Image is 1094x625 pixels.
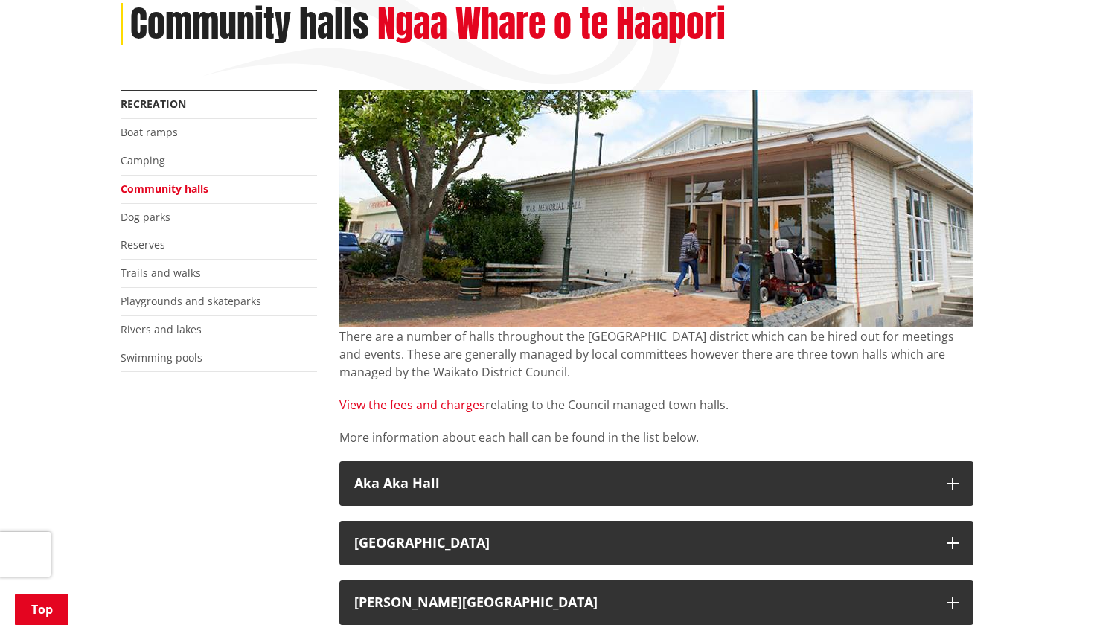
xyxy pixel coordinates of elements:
h3: Aka Aka Hall [354,476,932,491]
a: Camping [121,153,165,167]
button: [PERSON_NAME][GEOGRAPHIC_DATA] [339,580,973,625]
a: Rivers and lakes [121,322,202,336]
button: [GEOGRAPHIC_DATA] [339,521,973,565]
a: Boat ramps [121,125,178,139]
img: Ngaruawahia Memorial Hall [339,90,973,327]
a: Playgrounds and skateparks [121,294,261,308]
a: Dog parks [121,210,170,224]
a: Community halls [121,182,208,196]
h2: Ngaa Whare o te Haapori [377,3,726,46]
h3: [GEOGRAPHIC_DATA] [354,536,932,551]
a: Top [15,594,68,625]
a: Trails and walks [121,266,201,280]
a: Reserves [121,237,165,251]
button: Aka Aka Hall [339,461,973,506]
p: relating to the Council managed town halls. [339,396,973,414]
p: More information about each hall can be found in the list below. [339,429,973,446]
a: Swimming pools [121,350,202,365]
a: Recreation [121,97,186,111]
a: View the fees and charges [339,397,485,413]
h1: Community halls [130,3,369,46]
p: There are a number of halls throughout the [GEOGRAPHIC_DATA] district which can be hired out for ... [339,327,973,381]
iframe: Messenger Launcher [1026,562,1079,616]
div: [PERSON_NAME][GEOGRAPHIC_DATA] [354,595,932,610]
